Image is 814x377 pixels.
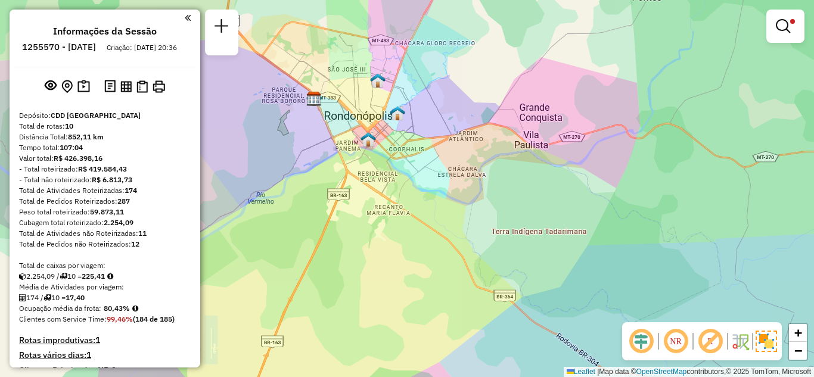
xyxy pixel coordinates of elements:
span: Exibir rótulo [696,327,725,356]
a: Zoom in [789,324,807,342]
div: Total de caixas por viagem: [19,260,191,271]
strong: 80,43% [104,304,130,313]
i: Cubagem total roteirizado [19,273,26,280]
div: - Total não roteirizado: [19,175,191,185]
strong: 59.873,11 [90,207,124,216]
div: Criação: [DATE] 20:36 [102,42,182,53]
i: Total de Atividades [19,294,26,301]
button: Imprimir Rotas [150,78,167,95]
i: Meta Caixas/viagem: 220,71 Diferença: 4,70 [107,273,113,280]
strong: 107:04 [60,143,83,152]
strong: 17,40 [66,293,85,302]
img: Warecloud Casa Jardim Monte Líbano [370,73,386,88]
strong: R$ 426.398,16 [54,154,102,163]
div: Total de Pedidos Roteirizados: [19,196,191,207]
span: + [794,325,802,340]
span: | [597,367,599,376]
i: Total de rotas [44,294,51,301]
span: − [794,343,802,358]
div: Tempo total: [19,142,191,153]
h4: Clientes Priorizados NR: [19,365,191,375]
div: Total de Atividades não Roteirizadas: [19,228,191,239]
i: Total de rotas [60,273,67,280]
strong: 11 [138,229,147,238]
strong: R$ 6.813,73 [92,175,132,184]
div: Depósito: [19,110,191,121]
strong: 287 [117,197,130,205]
strong: 852,11 km [68,132,104,141]
h4: Rotas vários dias: [19,350,191,360]
strong: 1 [86,350,91,360]
strong: 12 [131,239,139,248]
img: CDD Rondonópolis [306,91,322,107]
div: 2.254,09 / 10 = [19,271,191,282]
button: Centralizar mapa no depósito ou ponto de apoio [59,77,75,96]
button: Painel de Sugestão [75,77,92,96]
img: Exibir/Ocultar setores [756,331,777,352]
span: Ocultar NR [661,327,690,356]
img: Fluxo de ruas [731,332,750,351]
div: Total de rotas: [19,121,191,132]
h4: Informações da Sessão [53,26,157,37]
a: Clique aqui para minimizar o painel [185,11,191,24]
span: Ocupação média da frota: [19,304,101,313]
div: 174 / 10 = [19,292,191,303]
strong: 225,41 [82,272,105,281]
h4: Rotas improdutivas: [19,335,191,345]
span: Filtro Ativo [790,19,795,24]
a: OpenStreetMap [636,367,687,376]
a: Leaflet [567,367,595,376]
div: Valor total: [19,153,191,164]
button: Visualizar relatório de Roteirização [118,78,134,94]
div: Peso total roteirizado: [19,207,191,217]
img: 120 UDC Light Centro A [361,132,376,147]
strong: 2.254,09 [104,218,133,227]
img: WCL Vila Cardoso [390,105,405,121]
a: Zoom out [789,342,807,360]
strong: 2 [111,364,116,375]
strong: 99,46% [107,314,133,323]
div: Map data © contributors,© 2025 TomTom, Microsoft [564,367,814,377]
button: Logs desbloquear sessão [102,77,118,96]
strong: CDD [GEOGRAPHIC_DATA] [51,111,141,120]
div: Total de Atividades Roteirizadas: [19,185,191,196]
div: Cubagem total roteirizado: [19,217,191,228]
strong: 1 [95,335,100,345]
div: Distância Total: [19,132,191,142]
strong: 10 [65,121,73,130]
span: Clientes com Service Time: [19,314,107,323]
a: Exibir filtros [771,14,800,38]
button: Visualizar Romaneio [134,78,150,95]
span: Ocultar deslocamento [627,327,655,356]
a: Nova sessão e pesquisa [210,14,234,41]
strong: R$ 419.584,43 [78,164,127,173]
button: Exibir sessão original [42,77,59,96]
h6: 1255570 - [DATE] [22,42,96,52]
em: Média calculada utilizando a maior ocupação (%Peso ou %Cubagem) de cada rota da sessão. Rotas cro... [132,305,138,312]
strong: (184 de 185) [133,314,175,323]
div: - Total roteirizado: [19,164,191,175]
div: Total de Pedidos não Roteirizados: [19,239,191,250]
div: Média de Atividades por viagem: [19,282,191,292]
strong: 174 [125,186,137,195]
